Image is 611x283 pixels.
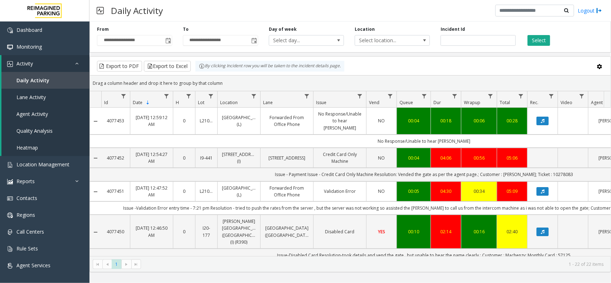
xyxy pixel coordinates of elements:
[16,178,35,185] span: Reports
[7,196,13,201] img: 'icon'
[401,188,426,195] a: 00:05
[1,106,89,122] a: Agent Activity
[178,188,191,195] a: 0
[135,185,169,198] a: [DATE] 12:47:52 AM
[318,111,362,131] a: No Response/Unable to hear [PERSON_NAME]
[7,229,13,235] img: 'icon'
[195,61,344,72] div: By clicking Incident row you will be taken to the incident details page.
[16,111,48,117] span: Agent Activity
[200,117,213,124] a: L21092801
[265,155,309,161] a: [STREET_ADDRESS]
[355,91,365,101] a: Issue Filter Menu
[265,225,309,238] a: [GEOGRAPHIC_DATA] ([GEOGRAPHIC_DATA])
[90,189,101,195] a: Collapse Details
[401,228,426,235] a: 00:10
[199,63,205,69] img: infoIcon.svg
[318,188,362,195] a: Validation Error
[249,91,259,101] a: Location Filter Menu
[16,26,42,33] span: Dashboard
[7,263,13,269] img: 'icon'
[90,118,101,124] a: Collapse Details
[486,91,495,101] a: Wrapup Filter Menu
[7,213,13,218] img: 'icon'
[547,91,556,101] a: Rec. Filter Menu
[466,188,493,195] div: 00:34
[178,117,191,124] a: 0
[516,91,526,101] a: Total Filter Menu
[528,35,550,46] button: Select
[530,99,538,106] span: Rec.
[318,228,362,235] a: Disabled Card
[107,2,166,19] h3: Daily Activity
[371,117,392,124] a: NO
[16,228,44,235] span: Call Centers
[222,218,256,245] a: [PERSON_NAME][GEOGRAPHIC_DATA] ([GEOGRAPHIC_DATA]) (I) (R390)
[198,99,204,106] span: Lot
[263,99,273,106] span: Lane
[16,211,35,218] span: Regions
[144,61,191,72] button: Export to Excel
[135,151,169,165] a: [DATE] 12:54:27 AM
[16,77,49,84] span: Daily Activity
[106,188,126,195] a: 4077451
[1,89,89,106] a: Lane Activity
[206,91,216,101] a: Lot Filter Menu
[1,139,89,156] a: Heatmap
[466,228,493,235] a: 00:16
[16,161,69,168] span: Location Management
[501,155,523,161] a: 05:06
[119,91,128,101] a: Id Filter Menu
[371,155,392,161] a: NO
[104,99,108,106] span: Id
[378,118,385,124] span: NO
[466,117,493,124] div: 00:06
[435,155,457,161] a: 04:06
[97,61,142,72] button: Export to PDF
[16,94,46,101] span: Lane Activity
[265,185,309,198] a: Forwarded From Office Phone
[316,99,326,106] span: Issue
[106,117,126,124] a: 4077453
[222,151,256,165] a: [STREET_ADDRESS] (I)
[464,99,480,106] span: Wrapup
[355,35,414,45] span: Select location...
[7,61,13,67] img: 'icon'
[90,155,101,161] a: Collapse Details
[433,99,441,106] span: Dur
[112,259,121,269] span: Page 1
[401,117,426,124] div: 00:04
[435,188,457,195] a: 04:30
[16,144,38,151] span: Heatmap
[501,228,523,235] div: 02:40
[16,245,38,252] span: Rule Sets
[97,2,104,19] img: pageIcon
[501,188,523,195] a: 05:09
[200,188,213,195] a: L21092801
[133,99,142,106] span: Date
[183,26,189,33] label: To
[178,155,191,161] a: 0
[7,162,13,168] img: 'icon'
[97,26,109,33] label: From
[16,262,50,269] span: Agent Services
[200,225,213,238] a: I20-177
[90,77,611,89] div: Drag a column header and drop it here to group by that column
[16,43,42,50] span: Monitoring
[162,91,171,101] a: Date Filter Menu
[401,155,426,161] a: 00:04
[378,229,385,235] span: YES
[378,188,385,194] span: NO
[7,179,13,185] img: 'icon'
[220,99,238,106] span: Location
[577,91,587,101] a: Video Filter Menu
[318,151,362,165] a: Credit Card Only Machine
[501,117,523,124] a: 00:28
[269,26,297,33] label: Day of week
[222,114,256,128] a: [GEOGRAPHIC_DATA] (L)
